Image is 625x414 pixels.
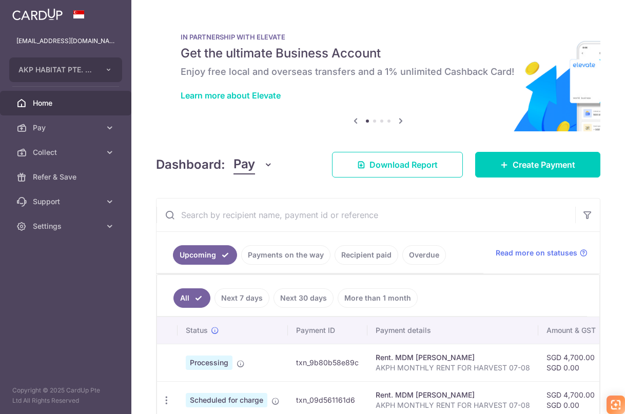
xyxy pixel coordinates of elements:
[156,16,600,131] img: Renovation banner
[12,8,63,21] img: CardUp
[274,288,334,308] a: Next 30 days
[546,325,596,336] span: Amount & GST
[33,147,101,157] span: Collect
[33,98,101,108] span: Home
[173,245,237,265] a: Upcoming
[376,363,530,373] p: AKPH MONTHLY RENT FOR HARVEST 07-08
[288,344,367,381] td: txn_9b80b58e89c
[376,352,530,363] div: Rent. MDM [PERSON_NAME]
[335,245,398,265] a: Recipient paid
[16,36,115,46] p: [EMAIL_ADDRESS][DOMAIN_NAME]
[186,325,208,336] span: Status
[181,66,576,78] h6: Enjoy free local and overseas transfers and a 1% unlimited Cashback Card!
[538,344,615,381] td: SGD 4,700.00 SGD 0.00
[338,288,418,308] a: More than 1 month
[9,57,122,82] button: AKP HABITAT PTE. LTD.
[233,155,273,174] button: Pay
[181,33,576,41] p: IN PARTNERSHIP WITH ELEVATE
[33,172,101,182] span: Refer & Save
[369,159,438,171] span: Download Report
[157,199,575,231] input: Search by recipient name, payment id or reference
[156,155,225,174] h4: Dashboard:
[376,390,530,400] div: Rent. MDM [PERSON_NAME]
[475,152,600,178] a: Create Payment
[173,288,210,308] a: All
[181,45,576,62] h5: Get the ultimate Business Account
[496,248,588,258] a: Read more on statuses
[186,356,232,370] span: Processing
[367,317,538,344] th: Payment details
[33,196,101,207] span: Support
[559,383,615,409] iframe: Opens a widget where you can find more information
[233,155,255,174] span: Pay
[241,245,330,265] a: Payments on the way
[376,400,530,410] p: AKPH MONTHLY RENT FOR HARVEST 07-08
[513,159,575,171] span: Create Payment
[496,248,577,258] span: Read more on statuses
[33,221,101,231] span: Settings
[332,152,463,178] a: Download Report
[214,288,269,308] a: Next 7 days
[18,65,94,75] span: AKP HABITAT PTE. LTD.
[181,90,281,101] a: Learn more about Elevate
[33,123,101,133] span: Pay
[402,245,446,265] a: Overdue
[288,317,367,344] th: Payment ID
[186,393,267,407] span: Scheduled for charge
